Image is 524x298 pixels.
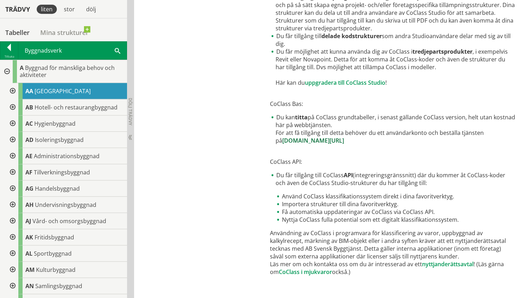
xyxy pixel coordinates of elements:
div: Byggnadsverk [18,42,127,59]
li: Du får tillgång till som andra Studioanvändare delar med sig av till dig. [270,32,516,48]
div: Gå till informationssidan för CoClass Studio [6,99,127,115]
span: AK [25,233,33,241]
span: AA [25,87,33,95]
strong: API [344,171,353,179]
div: Tillbaka [0,54,18,59]
div: Gå till informationssidan för CoClass Studio [6,262,127,278]
span: AH [25,201,34,209]
span: AJ [25,217,31,225]
div: Gå till informationssidan för CoClass Studio [6,245,127,262]
div: stor [60,5,79,14]
li: Du får tillgång till CoClass (integreringsgränssnitt) där du kommer åt CoClass-koder och även de ... [270,171,516,223]
span: AE [25,152,32,160]
a: nyttjanderättsavtal [422,260,474,268]
div: Gå till informationssidan för CoClass Studio [6,180,127,197]
span: AC [25,120,33,127]
a: CoClass i mjukvaror [279,268,332,276]
div: Gå till informationssidan för CoClass Studio [6,164,127,180]
li: Du får möjlighet att kunna använda dig av CoClass i , i exempelvis Revit eller Novapoint. Detta f... [270,48,516,87]
span: AF [25,168,32,176]
span: Fritidsbyggnad [35,233,74,241]
div: Gå till informationssidan för CoClass Studio [6,229,127,245]
span: Kulturbyggnad [36,266,76,274]
span: AN [25,282,34,290]
div: Gå till informationssidan för CoClass Studio [6,148,127,164]
div: Gå till informationssidan för CoClass Studio [6,83,127,99]
div: liten [37,5,57,14]
span: Hygienbyggnad [34,120,76,127]
li: Få automatiska uppdateringar av CoClass via CoClass API. [276,208,516,216]
a: [DOMAIN_NAME][URL] [282,137,344,144]
span: Isoleringsbyggnad [35,136,84,144]
span: Handelsbyggnad [35,185,80,192]
span: Dölj trädvy [127,98,133,125]
span: AB [25,103,33,111]
span: Administrationsbyggnad [34,152,100,160]
span: Sportbyggnad [34,250,72,257]
span: Vård- och omsorgsbyggnad [32,217,106,225]
div: Gå till informationssidan för CoClass Studio [6,115,127,132]
span: AM [25,266,35,274]
span: AD [25,136,34,144]
span: AL [25,250,32,257]
span: Tillverkningsbyggnad [34,168,90,176]
li: Nyttja CoClass fulla potential som ett digitalt klassifikationssystem. [276,216,516,223]
span: Hotell- och restaurangbyggnad [35,103,118,111]
span: Sök i tabellen [115,47,120,54]
span: Byggnad för mänskliga behov och aktiviteter [20,64,115,79]
span: Samlingsbyggnad [35,282,82,290]
span: AG [25,185,34,192]
div: Trädvy [1,5,34,13]
div: Gå till informationssidan för CoClass Studio [6,197,127,213]
div: Gå till informationssidan för CoClass Studio [6,213,127,229]
strong: tredjepartsprodukter [412,48,472,55]
a: Mina strukturer [35,24,94,41]
a: uppgradera till CoClass Studio [305,79,385,87]
p: CoClass Bas: [270,92,516,108]
span: A [20,64,24,72]
span: [GEOGRAPHIC_DATA] [35,87,91,95]
strong: titta [295,113,308,121]
li: Du kan på CoClass grundtabeller, i senast gällande CoClass version, helt utan kostnad här på webb... [270,113,516,144]
li: Importera strukturer till dina favoritverktyg. [276,200,516,208]
div: Gå till informationssidan för CoClass Studio [6,132,127,148]
span: Undervisningsbyggnad [35,201,96,209]
div: dölj [82,5,100,14]
li: Använd CoClass klassifikationssystem direkt i dina favoritverktyg. [276,192,516,200]
strong: delade kodstrukturer [321,32,382,40]
div: Gå till informationssidan för CoClass Studio [6,278,127,294]
p: CoClass API: [270,150,516,166]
